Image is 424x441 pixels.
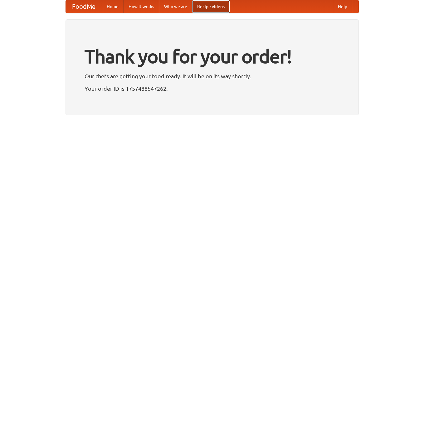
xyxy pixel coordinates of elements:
[85,84,340,93] p: Your order ID is 1757488547262.
[85,41,340,71] h1: Thank you for your order!
[159,0,192,13] a: Who we are
[66,0,102,13] a: FoodMe
[85,71,340,81] p: Our chefs are getting your food ready. It will be on its way shortly.
[192,0,230,13] a: Recipe videos
[333,0,352,13] a: Help
[124,0,159,13] a: How it works
[102,0,124,13] a: Home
